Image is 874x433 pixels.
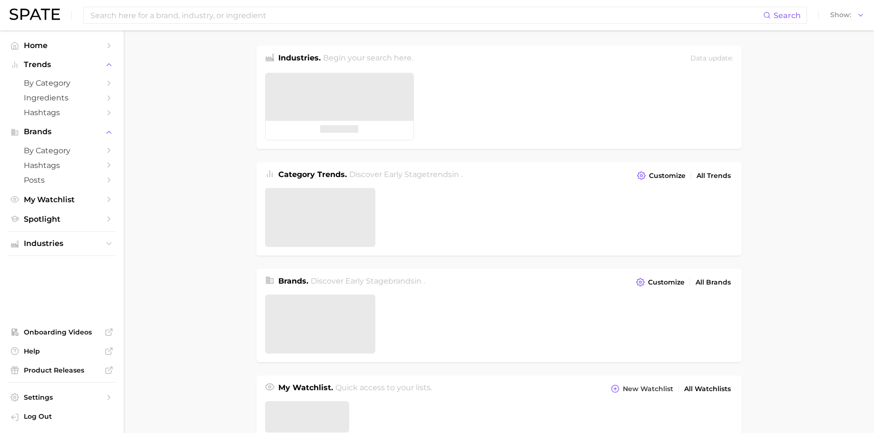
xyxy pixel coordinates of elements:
button: New Watchlist [609,382,675,395]
span: All Trends [697,172,731,180]
span: My Watchlist [24,195,100,204]
a: Help [8,344,116,358]
a: Hashtags [8,158,116,173]
span: All Watchlists [684,385,731,393]
button: Customize [635,169,687,182]
a: Settings [8,390,116,404]
span: Customize [648,278,685,286]
div: Data update: [690,52,733,65]
span: New Watchlist [623,385,673,393]
a: Log out. Currently logged in with e-mail jenny.zeng@spate.nyc. [8,409,116,425]
a: Spotlight [8,212,116,226]
span: Customize [649,172,686,180]
span: Log Out [24,412,108,421]
button: Customize [634,276,687,289]
a: Posts [8,173,116,187]
a: All Trends [694,169,733,182]
span: by Category [24,79,100,88]
span: Spotlight [24,215,100,224]
a: Ingredients [8,90,116,105]
span: Settings [24,393,100,402]
h1: Industries. [278,52,321,65]
span: Search [774,11,801,20]
span: Trends [24,60,100,69]
span: Help [24,347,100,355]
span: Industries [24,239,100,248]
a: Home [8,38,116,53]
h2: Quick access to your lists. [335,382,432,395]
span: Posts [24,176,100,185]
h2: Begin your search here. [323,52,413,65]
span: Discover Early Stage trends in . [349,170,462,179]
span: Brands [24,128,100,136]
span: Ingredients [24,93,100,102]
button: Industries [8,236,116,251]
span: Brands . [278,276,308,285]
a: All Watchlists [682,383,733,395]
span: Discover Early Stage brands in . [311,276,425,285]
span: All Brands [696,278,731,286]
a: All Brands [693,276,733,289]
span: Category Trends . [278,170,347,179]
a: by Category [8,143,116,158]
button: Show [828,9,867,21]
a: Product Releases [8,363,116,377]
span: by Category [24,146,100,155]
img: SPATE [10,9,60,20]
span: Hashtags [24,161,100,170]
a: by Category [8,76,116,90]
button: Brands [8,125,116,139]
span: Product Releases [24,366,100,374]
span: Hashtags [24,108,100,117]
span: Onboarding Videos [24,328,100,336]
button: Trends [8,58,116,72]
h1: My Watchlist. [278,382,333,395]
a: Hashtags [8,105,116,120]
input: Search here for a brand, industry, or ingredient [89,7,763,23]
span: Home [24,41,100,50]
a: Onboarding Videos [8,325,116,339]
span: Show [830,12,851,18]
a: My Watchlist [8,192,116,207]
